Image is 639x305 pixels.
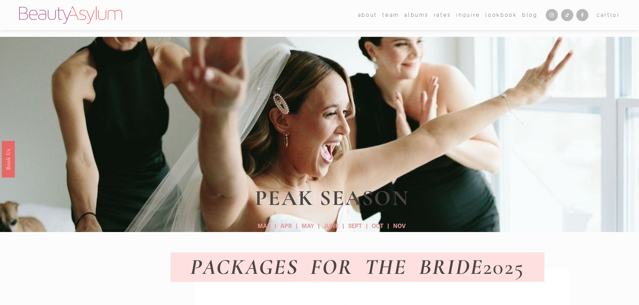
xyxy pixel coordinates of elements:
a: TikTok [561,9,573,21]
span: team [382,11,399,19]
a: Instagram [546,9,558,21]
em: PACKAGES FOR THE BRIDE [190,254,483,280]
a: Facebook [576,9,588,21]
strong: PEAK SEASON [255,185,409,211]
span: ( ) [610,12,620,18]
a: Lookbook [485,10,517,20]
a: folder dropdown [358,10,377,20]
span: 0 [613,12,617,18]
a: Book Us [2,141,15,177]
span: about [358,11,377,19]
a: folder dropdown [382,10,399,20]
a: Rates [434,10,451,20]
img: Beauty Asylum | Bridal Hair &amp; Makeup Charlotte &amp; Atlanta [19,6,122,24]
a: Inquire [456,10,480,20]
a: Blog [522,10,538,20]
strong: MAR | APR | MAY | JUNE | SEPT | OCT | NOV [258,223,406,230]
h1: 2025 [170,255,544,279]
a: albums [404,10,428,20]
a: 0 items in cart [597,11,620,19]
